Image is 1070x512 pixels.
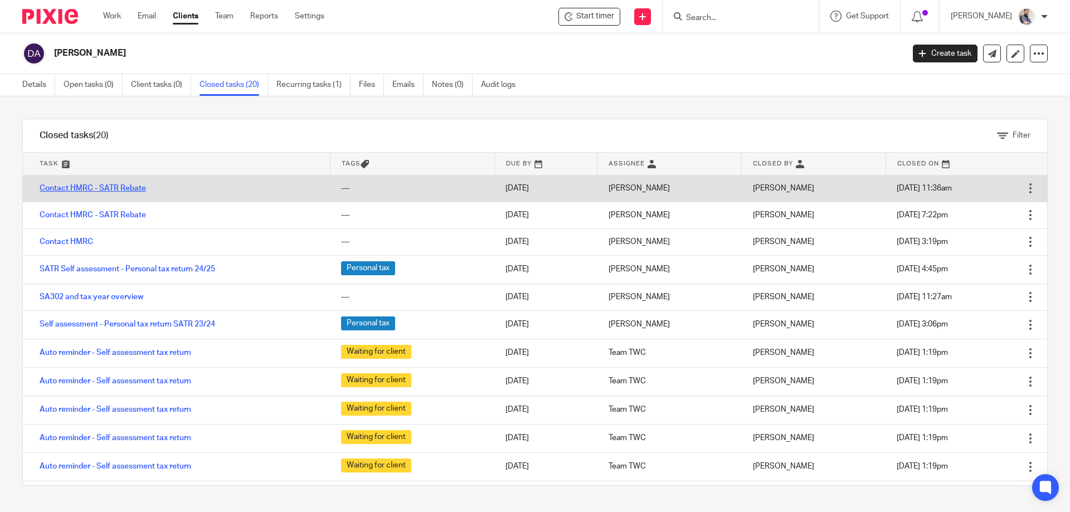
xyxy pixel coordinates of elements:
[40,238,93,246] a: Contact HMRC
[597,175,742,202] td: [PERSON_NAME]
[494,255,597,284] td: [DATE]
[753,462,814,470] span: [PERSON_NAME]
[897,320,948,328] span: [DATE] 3:06pm
[494,452,597,481] td: [DATE]
[897,349,948,357] span: [DATE] 1:19pm
[40,293,143,301] a: SA302 and tax year overview
[250,11,278,22] a: Reports
[432,74,473,96] a: Notes (0)
[597,339,742,367] td: Team TWC
[341,236,483,247] div: ---
[341,261,395,275] span: Personal tax
[494,228,597,255] td: [DATE]
[22,9,78,24] img: Pixie
[597,481,742,509] td: Team TWC
[22,74,55,96] a: Details
[597,228,742,255] td: [PERSON_NAME]
[341,459,411,472] span: Waiting for client
[951,11,1012,22] p: [PERSON_NAME]
[897,265,948,273] span: [DATE] 4:45pm
[341,373,411,387] span: Waiting for client
[597,396,742,424] td: Team TWC
[54,47,728,59] h2: [PERSON_NAME]
[494,424,597,452] td: [DATE]
[40,130,109,142] h1: Closed tasks
[341,209,483,221] div: ---
[330,153,494,175] th: Tags
[40,211,146,219] a: Contact HMRC - SATR Rebate
[40,349,191,357] a: Auto reminder - Self assessment tax return
[494,284,597,310] td: [DATE]
[494,396,597,424] td: [DATE]
[685,13,785,23] input: Search
[481,74,524,96] a: Audit logs
[597,452,742,481] td: Team TWC
[276,74,351,96] a: Recurring tasks (1)
[22,42,46,65] img: svg%3E
[597,310,742,339] td: [PERSON_NAME]
[897,211,948,219] span: [DATE] 7:22pm
[138,11,156,22] a: Email
[753,211,814,219] span: [PERSON_NAME]
[494,175,597,202] td: [DATE]
[200,74,268,96] a: Closed tasks (20)
[93,131,109,140] span: (20)
[897,293,952,301] span: [DATE] 11:27am
[897,434,948,442] span: [DATE] 1:19pm
[558,8,620,26] div: Danny Allen
[173,11,198,22] a: Clients
[897,377,948,385] span: [DATE] 1:19pm
[392,74,424,96] a: Emails
[753,320,814,328] span: [PERSON_NAME]
[913,45,977,62] a: Create task
[753,265,814,273] span: [PERSON_NAME]
[494,310,597,339] td: [DATE]
[753,293,814,301] span: [PERSON_NAME]
[494,481,597,509] td: [DATE]
[295,11,324,22] a: Settings
[753,406,814,413] span: [PERSON_NAME]
[897,406,948,413] span: [DATE] 1:19pm
[753,184,814,192] span: [PERSON_NAME]
[341,402,411,416] span: Waiting for client
[341,183,483,194] div: ---
[576,11,614,22] span: Start timer
[1018,8,1035,26] img: Pixie%2002.jpg
[341,291,483,303] div: ---
[359,74,384,96] a: Files
[753,238,814,246] span: [PERSON_NAME]
[597,202,742,228] td: [PERSON_NAME]
[341,430,411,444] span: Waiting for client
[753,434,814,442] span: [PERSON_NAME]
[341,345,411,359] span: Waiting for client
[1013,131,1030,139] span: Filter
[40,377,191,385] a: Auto reminder - Self assessment tax return
[40,184,146,192] a: Contact HMRC - SATR Rebate
[40,265,215,273] a: SATR Self assessment - Personal tax return 24/25
[494,202,597,228] td: [DATE]
[494,339,597,367] td: [DATE]
[753,349,814,357] span: [PERSON_NAME]
[341,316,395,330] span: Personal tax
[40,434,191,442] a: Auto reminder - Self assessment tax return
[215,11,234,22] a: Team
[846,12,889,20] span: Get Support
[597,367,742,396] td: Team TWC
[103,11,121,22] a: Work
[40,462,191,470] a: Auto reminder - Self assessment tax return
[494,367,597,396] td: [DATE]
[897,462,948,470] span: [DATE] 1:19pm
[597,284,742,310] td: [PERSON_NAME]
[64,74,123,96] a: Open tasks (0)
[131,74,191,96] a: Client tasks (0)
[753,377,814,385] span: [PERSON_NAME]
[597,424,742,452] td: Team TWC
[40,320,215,328] a: Self assessment - Personal tax return SATR 23/24
[40,406,191,413] a: Auto reminder - Self assessment tax return
[897,184,952,192] span: [DATE] 11:36am
[897,238,948,246] span: [DATE] 3:19pm
[597,255,742,284] td: [PERSON_NAME]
